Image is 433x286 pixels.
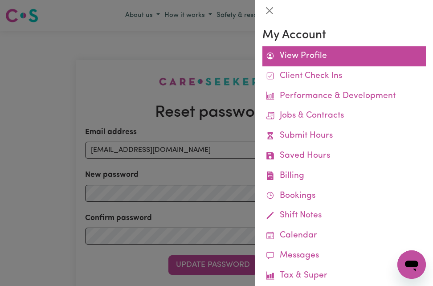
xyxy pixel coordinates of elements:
a: Shift Notes [262,206,426,226]
a: Performance & Development [262,86,426,106]
a: Jobs & Contracts [262,106,426,126]
a: Bookings [262,186,426,206]
iframe: Button to launch messaging window [397,250,426,279]
button: Close [262,4,277,18]
a: Client Check Ins [262,66,426,86]
a: Billing [262,166,426,186]
a: View Profile [262,46,426,66]
a: Tax & Super [262,266,426,286]
a: Calendar [262,226,426,246]
a: Submit Hours [262,126,426,146]
a: Messages [262,246,426,266]
a: Saved Hours [262,146,426,166]
h3: My Account [262,29,426,43]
